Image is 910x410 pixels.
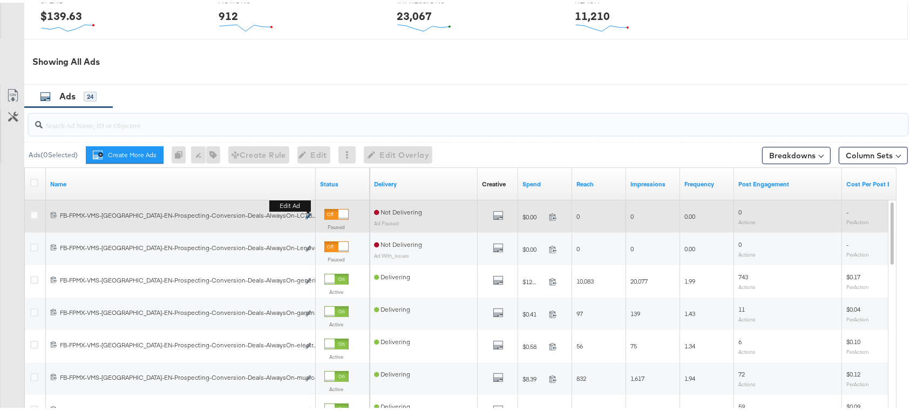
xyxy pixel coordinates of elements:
span: 0 [630,210,634,218]
button: Breakdowns [762,144,831,162]
span: Delivering [374,400,410,408]
sub: Ad Paused [374,217,399,224]
label: Active [324,351,349,358]
span: 59 [738,400,745,408]
a: Shows the creative associated with your ad. [482,177,506,186]
span: $0.10 [846,335,860,343]
span: 6 [738,335,742,343]
label: Active [324,318,349,325]
div: FB-FPMX-VMS-[GEOGRAPHIC_DATA]-EN-Prospecting-Conversion-Deals-AlwaysOn-electr...Collection [60,338,299,347]
a: The average number of times your ad was served to each person. [684,177,730,186]
sub: Per Action [846,313,868,320]
div: FB-FPMX-VMS-[GEOGRAPHIC_DATA]-EN-Prospecting-Conversion-Deals-AlwaysOn-music-Collection [60,371,299,379]
span: 0 [576,242,580,250]
span: Not Delivering [374,205,422,213]
span: 139 [630,307,640,315]
span: 0 [738,205,742,213]
div: Showing All Ads [32,53,908,65]
span: 0 [630,242,634,250]
span: $0.41 [522,307,545,315]
span: $123.02 [522,275,545,283]
a: The number of people your ad was served to. [576,177,622,186]
span: - [846,238,848,246]
span: Not Delivering [374,238,422,246]
sub: Per Action [846,216,868,223]
span: $0.04 [846,303,860,311]
span: 56 [576,339,583,347]
sub: Ad With_issues [374,250,409,256]
div: 11,210 [575,5,610,21]
sub: Per Action [846,378,868,385]
label: Active [324,286,349,293]
span: 1.34 [684,339,695,347]
button: Column Sets [839,144,908,162]
span: $8.39 [522,372,545,380]
sub: Actions [738,216,756,223]
span: 0.00 [684,242,695,250]
div: 24 [84,89,97,99]
span: 1.99 [684,274,695,283]
span: 1,617 [630,372,644,380]
span: 97 [576,307,583,315]
sub: Actions [738,378,756,385]
sub: Actions [738,346,756,352]
button: Create More Ads [86,144,164,161]
span: 20,077 [630,274,648,283]
span: 743 [738,270,748,278]
label: Paused [324,253,349,260]
sub: Actions [738,248,756,255]
span: - [846,205,848,213]
label: Active [324,383,349,390]
span: Delivering [374,270,410,278]
span: 75 [630,339,637,347]
span: Delivering [374,335,410,343]
label: Paused [324,221,349,228]
sub: Per Action [846,281,868,287]
span: $0.17 [846,270,860,278]
div: 23,067 [397,5,432,21]
span: 0 [738,238,742,246]
span: Delivering [374,303,410,311]
div: 0 [172,144,191,161]
div: FB-FPMX-VMS-[GEOGRAPHIC_DATA]-EN-Prospecting-Conversion-Deals-AlwaysOn-generic-Carousel [60,273,299,282]
input: Search Ad Name, ID or Objective [43,107,828,129]
a: The number of times your ad was served. On mobile apps an ad is counted as served the first time ... [630,177,676,186]
span: 1.43 [684,307,695,315]
sub: Actions [738,313,756,320]
span: Ads [59,88,76,99]
b: Edit ad [269,198,311,209]
span: $0.00 [522,210,545,218]
sub: Per Action [846,248,868,255]
div: Creative [482,177,506,186]
span: $0.00 [522,243,545,251]
a: Reflects the ability of your Ad to achieve delivery. [374,177,473,186]
span: $0.12 [846,367,860,375]
button: Edit ad [305,209,311,220]
span: 0.00 [684,210,695,218]
div: 912 [219,5,238,21]
span: Delivering [374,367,410,375]
a: The number of actions related to your Page's posts as a result of your ad. [738,177,838,186]
span: 72 [738,367,745,375]
a: Shows the current state of your Ad. [320,177,365,186]
a: The total amount spent to date. [522,177,568,186]
div: FB-FPMX-VMS-[GEOGRAPHIC_DATA]-EN-Prospecting-Conversion-Deals-AlwaysOn-gamin...Collection [60,306,299,314]
div: Ads ( 0 Selected) [29,147,78,157]
div: FB-FPMX-VMS-[GEOGRAPHIC_DATA]-EN-Prospecting-Conversion-Deals-AlwaysOn-Lenovo--Carousel [60,241,299,250]
div: $139.63 [40,5,82,21]
span: $0.09 [846,400,860,408]
span: 11 [738,303,745,311]
span: 1.94 [684,372,695,380]
span: 0 [576,210,580,218]
sub: Per Action [846,346,868,352]
span: $0.58 [522,340,545,348]
span: 10,083 [576,274,594,283]
a: Ad Name. [50,177,311,186]
div: FB-FPMX-VMS-[GEOGRAPHIC_DATA]-EN-Prospecting-Conversion-Deals-AlwaysOn-LCTB...ousel-2025 [60,209,299,217]
span: 832 [576,372,586,380]
sub: Actions [738,281,756,287]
